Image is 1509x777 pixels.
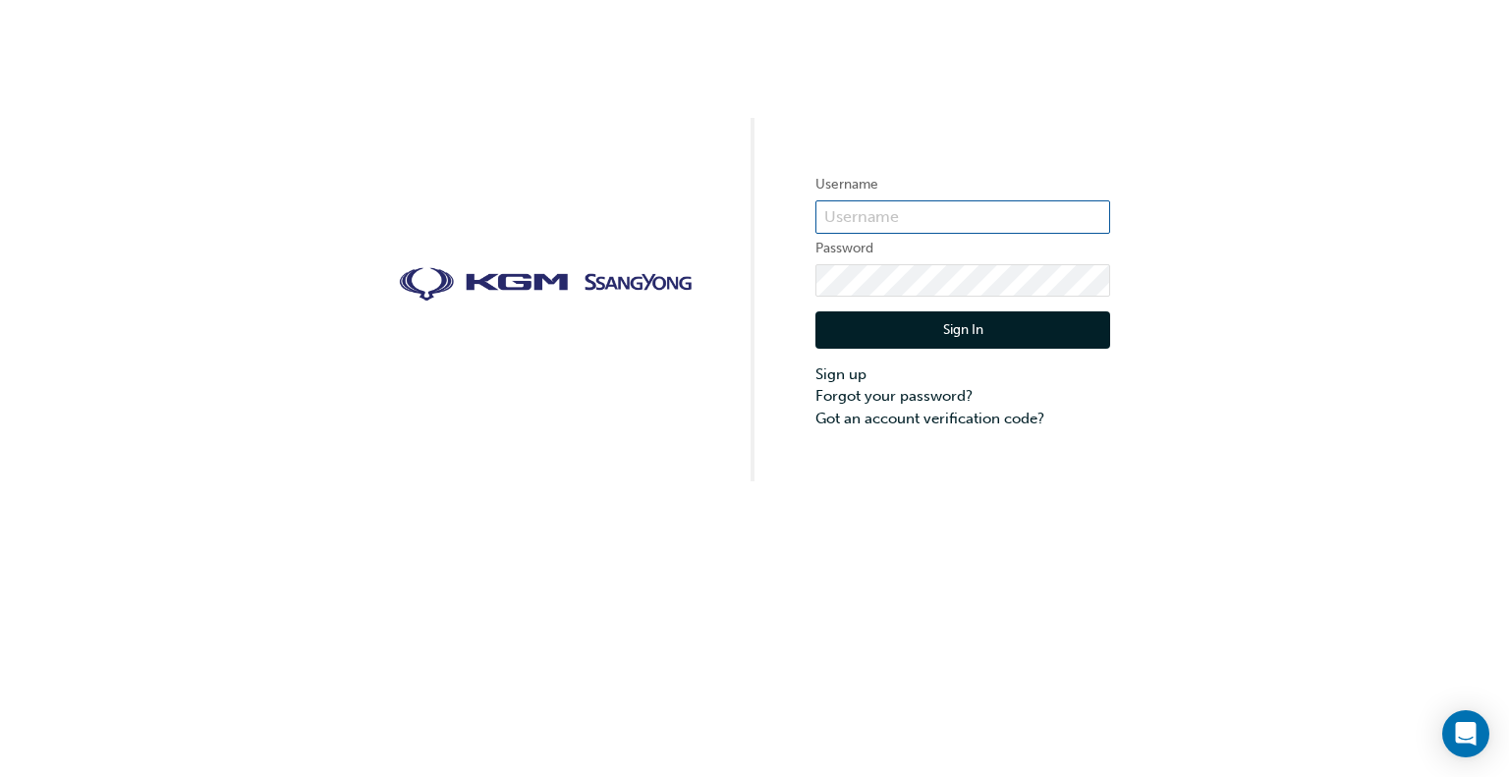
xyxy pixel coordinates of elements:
[399,267,694,303] img: kgm
[815,363,1110,386] a: Sign up
[1442,710,1489,757] div: Open Intercom Messenger
[815,311,1110,349] button: Sign In
[815,385,1110,408] a: Forgot your password?
[815,408,1110,430] a: Got an account verification code?
[815,200,1110,234] input: Username
[815,237,1110,260] label: Password
[815,173,1110,196] label: Username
